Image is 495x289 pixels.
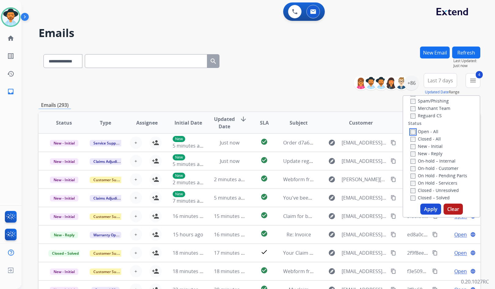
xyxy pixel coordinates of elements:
[411,159,415,164] input: On-hold – Internal
[261,230,268,237] mat-icon: check_circle
[152,231,159,238] mat-icon: person_add
[432,250,438,256] mat-icon: content_copy
[173,213,208,220] span: 16 minutes ago
[214,194,247,201] span: 5 minutes ago
[424,73,457,88] button: Last 7 days
[411,165,459,171] label: On-hold - Customer
[152,176,159,183] mat-icon: person_add
[50,268,78,275] span: New - Initial
[342,194,388,201] span: [EMAIL_ADDRESS][DOMAIN_NAME]
[342,231,388,238] span: [EMAIL_ADDRESS][DOMAIN_NAME]
[152,139,159,146] mat-icon: person_add
[260,119,269,126] span: SLA
[7,52,14,60] mat-icon: list_alt
[328,231,336,238] mat-icon: explore
[420,204,441,215] button: Apply
[411,106,415,111] input: Merchant Team
[411,158,456,164] label: On-hold – Internal
[50,140,78,146] span: New - Initial
[391,177,396,182] mat-icon: content_copy
[100,119,111,126] span: Type
[134,139,137,146] span: +
[328,249,336,257] mat-icon: explore
[391,232,396,237] mat-icon: content_copy
[210,58,217,65] mat-icon: search
[283,194,474,201] span: You've been assigned a new service order: 75dfc353-b2c6-44c0-9ac3-6a82c57819d1
[90,177,129,183] span: Customer Support
[261,175,268,182] mat-icon: check_circle
[411,181,415,186] input: On Hold - Servicers
[454,268,467,275] span: Open
[152,249,159,257] mat-icon: person_add
[173,197,205,204] span: 7 minutes ago
[173,142,205,149] span: 5 minutes ago
[7,70,14,77] mat-icon: history
[261,248,268,256] mat-icon: check
[469,77,477,84] mat-icon: menu
[411,144,415,149] input: New - Initial
[476,71,483,78] span: 4
[411,195,450,201] label: Closed – Solved
[404,76,419,90] div: +86
[90,158,132,165] span: Claims Adjudication
[173,179,205,186] span: 2 minutes ago
[411,137,415,142] input: Closed - All
[7,35,14,42] mat-icon: home
[391,250,396,256] mat-icon: content_copy
[214,231,249,238] span: 16 minutes ago
[283,250,336,256] span: Your Claim with Extend
[444,204,463,215] button: Clear
[134,194,137,201] span: +
[452,47,480,58] button: Refresh
[411,187,459,193] label: Closed - Unresolved
[328,176,336,183] mat-icon: explore
[420,47,450,58] button: New Email
[411,99,415,104] input: Spam/Phishing
[391,268,396,274] mat-icon: content_copy
[432,268,438,274] mat-icon: content_copy
[134,212,137,220] span: +
[466,73,480,88] button: 4
[411,129,438,134] label: Open - All
[349,119,373,126] span: Customer
[50,213,78,220] span: New - Initial
[152,212,159,220] mat-icon: person_add
[130,137,142,149] button: +
[290,119,308,126] span: Subject
[173,154,185,160] p: New
[134,231,137,238] span: +
[328,268,336,275] mat-icon: explore
[48,250,82,257] span: Closed – Solved
[342,249,388,257] span: [EMAIL_ADDRESS][DOMAIN_NAME]
[411,113,442,118] label: Reguard CS
[391,140,396,145] mat-icon: content_copy
[328,212,336,220] mat-icon: explore
[408,120,422,126] label: Status
[39,101,71,109] p: Emails (293)
[342,139,388,146] span: [EMAIL_ADDRESS][DOMAIN_NAME]
[411,174,415,178] input: On Hold - Pending Parts
[214,213,249,220] span: 15 minutes ago
[428,79,453,82] span: Last 7 days
[152,157,159,165] mat-icon: person_add
[130,265,142,277] button: +
[50,177,78,183] span: New - Initial
[214,176,247,183] span: 2 minutes ago
[261,193,268,201] mat-icon: check_circle
[261,267,268,274] mat-icon: check_circle
[134,249,137,257] span: +
[470,250,476,256] mat-icon: language
[173,268,208,275] span: 18 minutes ago
[39,27,480,39] h2: Emails
[283,213,324,220] span: Claim for bumper
[130,247,142,259] button: +
[453,63,480,68] span: Just now
[130,192,142,204] button: +
[173,161,205,167] span: 5 minutes ago
[411,114,415,118] input: Reguard CS
[411,196,415,201] input: Closed – Solved
[220,139,239,146] span: Just now
[134,176,137,183] span: +
[261,212,268,219] mat-icon: check_circle
[391,158,396,164] mat-icon: content_copy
